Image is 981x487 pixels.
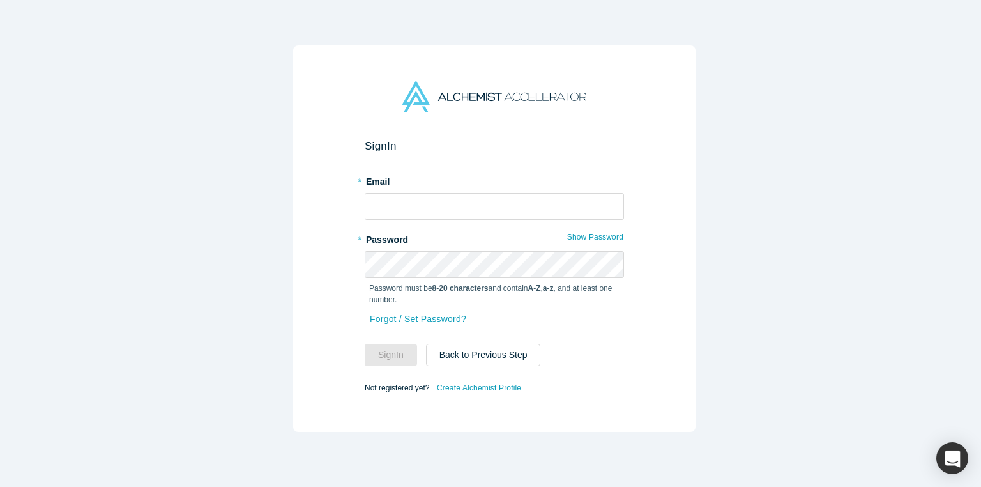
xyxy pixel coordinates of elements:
[365,139,624,153] h2: Sign In
[365,229,624,247] label: Password
[426,344,541,366] button: Back to Previous Step
[567,229,624,245] button: Show Password
[528,284,541,293] strong: A-Z
[365,344,417,366] button: SignIn
[369,282,620,305] p: Password must be and contain , , and at least one number.
[436,380,522,396] a: Create Alchemist Profile
[432,284,489,293] strong: 8-20 characters
[365,171,624,189] label: Email
[543,284,554,293] strong: a-z
[365,383,429,392] span: Not registered yet?
[402,81,586,112] img: Alchemist Accelerator Logo
[369,308,467,330] a: Forgot / Set Password?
